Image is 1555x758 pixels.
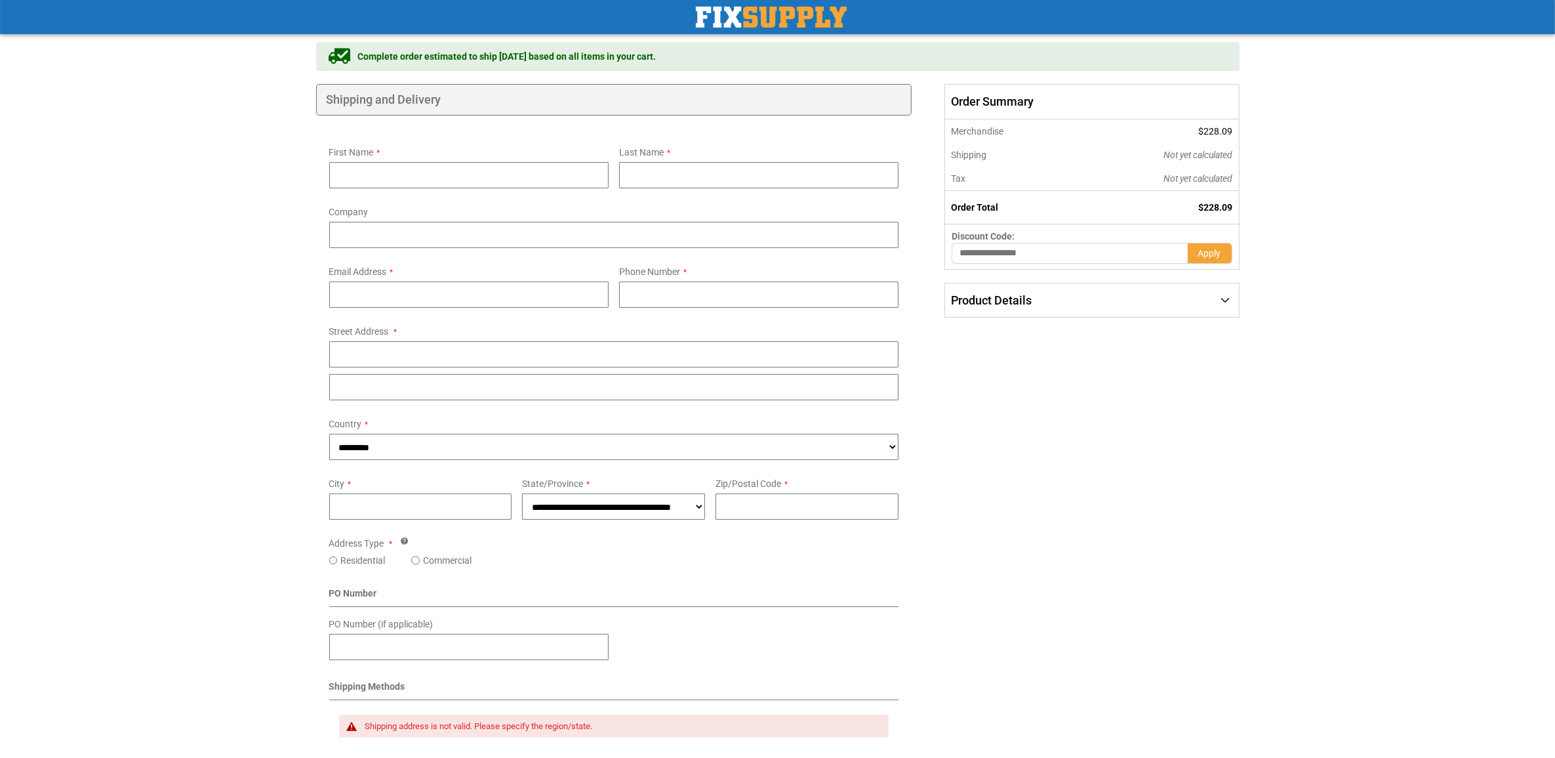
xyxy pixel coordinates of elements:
[1164,150,1233,160] span: Not yet calculated
[329,147,374,158] span: First Name
[952,231,1015,242] span: Discount Code:
[329,680,899,700] div: Shipping Methods
[522,478,583,489] span: State/Province
[1188,243,1232,264] button: Apply
[945,167,1076,191] th: Tax
[423,554,472,567] label: Commercial
[340,554,385,567] label: Residential
[619,147,664,158] span: Last Name
[329,207,369,217] span: Company
[316,84,912,116] div: Shipping and Delivery
[365,721,876,732] div: Shipping address is not valid. Please specify the region/state.
[329,419,362,429] span: Country
[951,150,986,160] span: Shipping
[329,587,899,607] div: PO Number
[1198,248,1221,259] span: Apply
[358,50,656,63] span: Complete order estimated to ship [DATE] based on all items in your cart.
[696,7,847,28] img: Fix Industrial Supply
[951,202,998,213] strong: Order Total
[329,478,345,489] span: City
[619,266,680,277] span: Phone Number
[716,478,781,489] span: Zip/Postal Code
[329,266,387,277] span: Email Address
[329,538,384,549] span: Address Type
[329,619,434,629] span: PO Number (if applicable)
[329,326,389,337] span: Street Address
[944,84,1239,119] span: Order Summary
[951,293,1032,307] span: Product Details
[1199,202,1233,213] span: $228.09
[1199,126,1233,137] span: $228.09
[696,7,847,28] a: store logo
[945,119,1076,143] th: Merchandise
[1164,173,1233,184] span: Not yet calculated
